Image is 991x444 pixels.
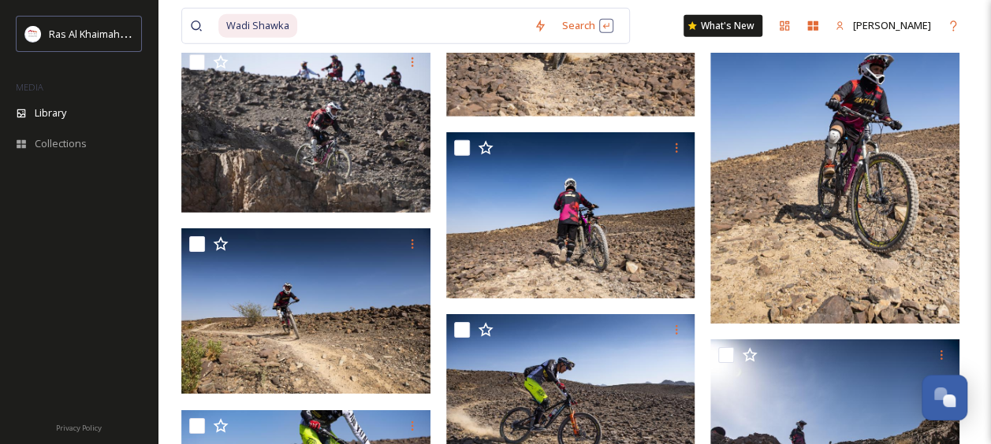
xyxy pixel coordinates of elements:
[56,423,102,433] span: Privacy Policy
[446,132,695,298] img: Shawka Biking 53.jpg
[853,18,931,32] span: [PERSON_NAME]
[49,26,272,41] span: Ras Al Khaimah Tourism Development Authority
[181,228,430,394] img: Shawka Biking 54.jpg
[684,15,762,37] a: What's New
[16,81,43,93] span: MEDIA
[35,105,66,120] span: Library
[554,10,621,41] div: Search
[25,26,41,42] img: Logo_RAKTDA_RGB-01.png
[35,136,87,151] span: Collections
[827,10,939,41] a: [PERSON_NAME]
[181,46,430,213] img: Shawka Biking 61.jpg
[56,417,102,436] a: Privacy Policy
[922,375,967,420] button: Open Chat
[218,14,297,37] span: Wadi Shawka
